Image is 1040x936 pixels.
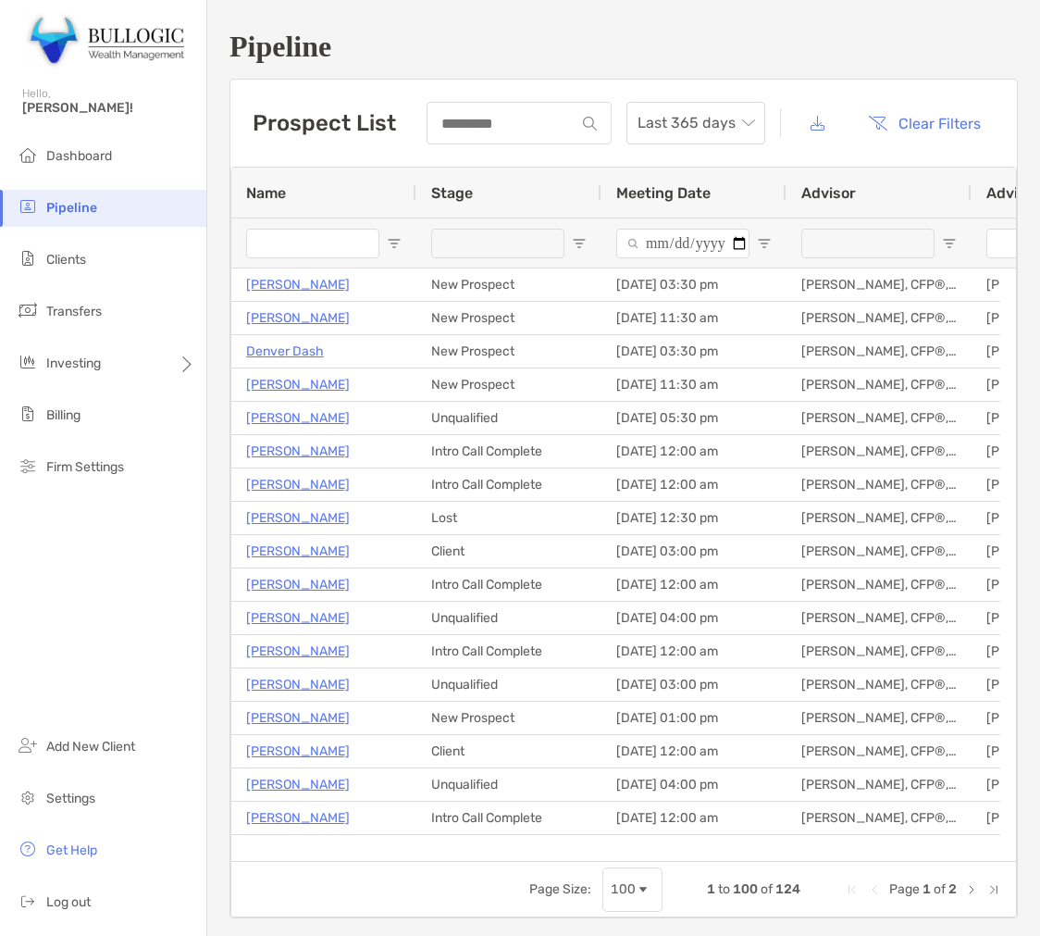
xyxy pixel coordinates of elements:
[601,735,786,768] div: [DATE] 12:00 am
[416,835,601,867] div: Lost
[786,735,972,768] div: [PERSON_NAME], CFP®, EA, CTC, RICP, RLP
[416,435,601,468] div: Intro Call Complete
[46,356,101,371] span: Investing
[601,402,786,434] div: [DATE] 05:30 pm
[638,103,754,144] span: Last 365 days
[601,568,786,601] div: [DATE] 12:00 am
[786,835,972,867] div: [PERSON_NAME], CFP®, EA, CTC, RICP, RLP
[246,506,350,530] p: [PERSON_NAME]
[246,673,350,696] a: [PERSON_NAME]
[46,252,86,268] span: Clients
[601,635,786,668] div: [DATE] 12:00 am
[986,882,1001,897] div: Last Page
[416,568,601,601] div: Intro Call Complete
[246,640,350,663] a: [PERSON_NAME]
[246,273,350,296] a: [PERSON_NAME]
[416,768,601,801] div: Unqualified
[786,802,972,834] div: [PERSON_NAME], CFP®, EA, CTC, RICP, RLP
[601,668,786,701] div: [DATE] 03:00 pm
[387,236,402,251] button: Open Filter Menu
[416,635,601,668] div: Intro Call Complete
[17,838,39,860] img: get-help icon
[786,635,972,668] div: [PERSON_NAME], CFP®, EA, CTC, RICP, RLP
[17,144,39,166] img: dashboard icon
[761,881,773,897] span: of
[601,602,786,634] div: [DATE] 04:00 pm
[246,340,324,363] p: Denver Dash
[246,306,350,330] a: [PERSON_NAME]
[416,535,601,568] div: Client
[922,881,931,897] span: 1
[948,881,957,897] span: 2
[786,435,972,468] div: [PERSON_NAME], CFP®, EA, CTC, RICP, RLP
[229,30,1018,64] h1: Pipeline
[416,368,601,401] div: New Prospect
[22,7,184,74] img: Zoe Logo
[17,786,39,808] img: settings icon
[572,236,587,251] button: Open Filter Menu
[416,268,601,301] div: New Prospect
[786,602,972,634] div: [PERSON_NAME], CFP®, EA, CTC, RICP, RLP
[416,302,601,334] div: New Prospect
[416,402,601,434] div: Unqualified
[416,668,601,701] div: Unqualified
[46,894,91,910] span: Log out
[246,773,350,796] a: [PERSON_NAME]
[17,247,39,269] img: clients icon
[601,768,786,801] div: [DATE] 04:00 pm
[246,740,350,763] a: [PERSON_NAME]
[246,606,350,630] a: [PERSON_NAME]
[775,881,800,897] span: 124
[17,890,39,912] img: logout icon
[246,573,350,596] a: [PERSON_NAME]
[246,373,350,396] a: [PERSON_NAME]
[934,881,946,897] span: of
[246,840,350,863] a: [PERSON_NAME]
[416,502,601,534] div: Lost
[601,368,786,401] div: [DATE] 11:30 am
[46,739,135,755] span: Add New Client
[786,302,972,334] div: [PERSON_NAME], CFP®, EA, CTC, RICP, RLP
[786,768,972,801] div: [PERSON_NAME], CFP®, EA, CTC, RICP, RLP
[889,881,920,897] span: Page
[601,502,786,534] div: [DATE] 12:30 pm
[246,406,350,430] p: [PERSON_NAME]
[786,468,972,501] div: [PERSON_NAME], CFP®, EA, CTC, RICP, RLP
[601,435,786,468] div: [DATE] 12:00 am
[17,455,39,477] img: firm-settings icon
[616,229,749,258] input: Meeting Date Filter Input
[786,702,972,734] div: [PERSON_NAME], CFP®, EA, CTC, RICP, RLP
[246,473,350,496] p: [PERSON_NAME]
[733,881,758,897] span: 100
[17,734,39,756] img: add_new_client icon
[786,268,972,301] div: [PERSON_NAME], CFP®, EA, CTC, RICP, RLP
[786,535,972,568] div: [PERSON_NAME], CFP®, EA, CTC, RICP, RLP
[46,842,97,858] span: Get Help
[17,403,39,425] img: billing icon
[46,200,97,216] span: Pipeline
[601,835,786,867] div: [DATE] 11:30 am
[246,540,350,563] a: [PERSON_NAME]
[17,351,39,373] img: investing icon
[246,806,350,830] a: [PERSON_NAME]
[601,268,786,301] div: [DATE] 03:30 pm
[786,335,972,368] div: [PERSON_NAME], CFP®, EA, CTC, RICP, RLP
[246,440,350,463] a: [PERSON_NAME]
[707,881,715,897] span: 1
[17,195,39,218] img: pipeline icon
[416,468,601,501] div: Intro Call Complete
[786,368,972,401] div: [PERSON_NAME], CFP®, EA, CTC, RICP, RLP
[601,468,786,501] div: [DATE] 12:00 am
[601,535,786,568] div: [DATE] 03:00 pm
[529,881,591,897] div: Page Size:
[431,184,473,202] span: Stage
